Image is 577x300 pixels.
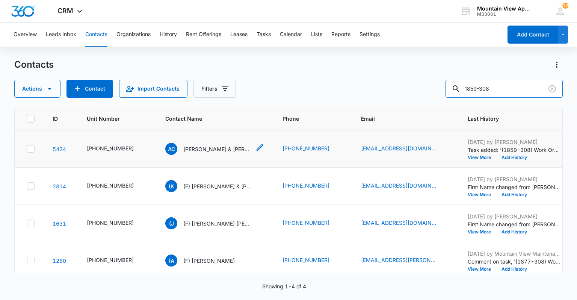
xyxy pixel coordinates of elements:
span: (K [165,180,177,192]
div: [PHONE_NUMBER] [87,182,134,189]
button: Tasks [257,23,271,47]
button: Lists [311,23,322,47]
div: account name [477,6,532,12]
span: 12 [562,3,568,9]
button: View More [468,192,496,197]
button: Reports [331,23,350,47]
button: Leads Inbox [46,23,76,47]
span: ID [53,115,58,123]
a: Navigate to contact details page for (F) James Burke Gabriale Valdez Noah Montague [53,220,66,227]
a: [EMAIL_ADDRESS][DOMAIN_NAME] [361,219,436,227]
a: Navigate to contact details page for (F) Arailym Bekova [53,258,66,264]
div: Phone - (970) 217-9652 - Select to Edit Field [282,256,343,265]
a: [PHONE_NUMBER] [282,182,329,189]
button: Settings [359,23,380,47]
span: (A [165,255,177,267]
span: AC [165,143,177,155]
div: [PHONE_NUMBER] [87,144,134,152]
button: View More [468,230,496,234]
a: Navigate to contact details page for (F) Kelly P. & Noah Sutton [53,183,66,189]
span: (J [165,217,177,229]
p: [DATE] by [PERSON_NAME] [468,138,562,146]
button: View More [468,267,496,271]
div: [PHONE_NUMBER] [87,219,134,227]
div: Phone - (408) 458-0467 - Select to Edit Field [282,219,343,228]
div: Contact Name - (F) Arailym Bekova - Select to Edit Field [165,255,248,267]
p: (F) [PERSON_NAME] [PERSON_NAME] [PERSON_NAME] [183,220,251,227]
a: [PHONE_NUMBER] [282,256,329,264]
p: Showing 1-4 of 4 [262,282,306,290]
span: Phone [282,115,332,123]
button: Leases [230,23,248,47]
div: Phone - (970) 313-3085 - Select to Edit Field [282,182,343,191]
p: First Name changed from [PERSON_NAME] to ([PERSON_NAME]. [468,220,562,228]
p: (F) [PERSON_NAME] [183,257,235,265]
p: [PERSON_NAME] & [PERSON_NAME] [183,145,251,153]
a: [EMAIL_ADDRESS][DOMAIN_NAME] [361,144,436,152]
span: Email [361,115,439,123]
p: [DATE] by [PERSON_NAME] [468,175,562,183]
div: Email - bekova.arailym@gmail.com - Select to Edit Field [361,256,450,265]
button: Calendar [280,23,302,47]
p: [DATE] by [PERSON_NAME] [468,212,562,220]
div: [PHONE_NUMBER] [87,256,134,264]
button: Rent Offerings [186,23,221,47]
p: Task added: '(1859-308) Work Order ' [468,146,562,154]
button: Overview [14,23,37,47]
button: Actions [551,59,563,71]
button: Contacts [85,23,107,47]
button: View More [468,155,496,160]
button: Add History [496,192,532,197]
span: Last History [468,115,551,123]
div: Contact Name - (F) Kelly P. & Noah Sutton - Select to Edit Field [165,180,264,192]
div: Contact Name - Ashley Card & Matthew Downs - Select to Edit Field [165,143,264,155]
div: Email - ashleycard1993@gmail.com - Select to Edit Field [361,144,450,153]
button: Add History [496,230,532,234]
button: Actions [14,80,60,98]
p: Comment on task, '(1877-308) Work Order ' "On-call response. Door keylock was not working properl... [468,258,562,265]
button: Add History [496,267,532,271]
button: Add Contact [66,80,113,98]
a: [PHONE_NUMBER] [282,144,329,152]
button: Organizations [116,23,151,47]
p: First Name changed from [PERSON_NAME] to ([PERSON_NAME]. [468,183,562,191]
a: [EMAIL_ADDRESS][PERSON_NAME][DOMAIN_NAME] [361,256,436,264]
a: Navigate to contact details page for Ashley Card & Matthew Downs [53,146,66,152]
p: [DATE] by Mountain View Maintenance [468,250,562,258]
div: Phone - (970) 581-0131 - Select to Edit Field [282,144,343,153]
button: Add History [496,155,532,160]
span: Unit Number [87,115,147,123]
div: account id [477,12,532,17]
div: notifications count [562,3,568,9]
a: [EMAIL_ADDRESS][DOMAIN_NAME] [361,182,436,189]
div: Email - calligaro1119@gmail.com - Select to Edit Field [361,182,450,191]
button: Import Contacts [119,80,187,98]
div: Email - skycguard@icloud.com - Select to Edit Field [361,219,450,228]
div: Unit Number - 545-1859-305 - Select to Edit Field [87,256,147,265]
button: Filters [193,80,236,98]
button: Add Contact [508,26,558,44]
input: Search Contacts [446,80,563,98]
span: CRM [57,7,73,15]
div: Unit Number - 545-1859-308 - Select to Edit Field [87,219,147,228]
a: [PHONE_NUMBER] [282,219,329,227]
span: Contact Name [165,115,254,123]
div: Unit Number - 545-1859-308 - Select to Edit Field [87,182,147,191]
button: Clear [546,83,558,95]
h1: Contacts [14,59,54,70]
p: (F) [PERSON_NAME] & [PERSON_NAME] [183,182,251,190]
div: Unit Number - 545-1859-308 - Select to Edit Field [87,144,147,153]
button: History [160,23,177,47]
div: Contact Name - (F) James Burke Gabriale Valdez Noah Montague - Select to Edit Field [165,217,264,229]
